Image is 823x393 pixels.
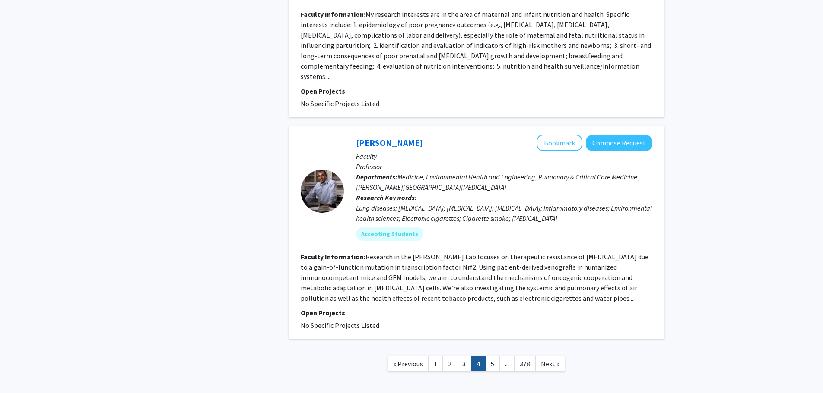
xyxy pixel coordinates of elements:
[301,10,651,81] fg-read-more: My research interests are in the area of maternal and infant nutrition and health. Specific inter...
[388,356,429,371] a: Previous
[471,356,486,371] a: 4
[356,203,652,223] div: Lung diseases; [MEDICAL_DATA]; [MEDICAL_DATA]; [MEDICAL_DATA]; Inflammatory diseases; Environment...
[301,252,365,261] b: Faculty Information:
[457,356,471,371] a: 3
[301,321,379,330] span: No Specific Projects Listed
[586,135,652,151] button: Compose Request to Shyam Biswal
[301,99,379,108] span: No Specific Projects Listed
[301,308,652,318] p: Open Projects
[505,359,509,368] span: ...
[356,173,640,192] span: Medicine, Environmental Health and Engineering, Pulmonary & Critical Care Medicine , [PERSON_NAME...
[514,356,536,371] a: 378
[356,227,423,241] mat-chip: Accepting Students
[393,359,423,368] span: « Previous
[301,86,652,96] p: Open Projects
[442,356,457,371] a: 2
[485,356,500,371] a: 5
[6,354,37,387] iframe: Chat
[535,356,565,371] a: Next
[356,173,397,181] b: Departments:
[541,359,559,368] span: Next »
[537,135,582,151] button: Add Shyam Biswal to Bookmarks
[356,161,652,172] p: Professor
[356,151,652,161] p: Faculty
[356,137,423,148] a: [PERSON_NAME]
[301,10,365,19] b: Faculty Information:
[301,252,648,302] fg-read-more: Research in the [PERSON_NAME] Lab focuses on therapeutic resistance of [MEDICAL_DATA] due to a ga...
[356,193,417,202] b: Research Keywords:
[289,348,664,383] nav: Page navigation
[428,356,443,371] a: 1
